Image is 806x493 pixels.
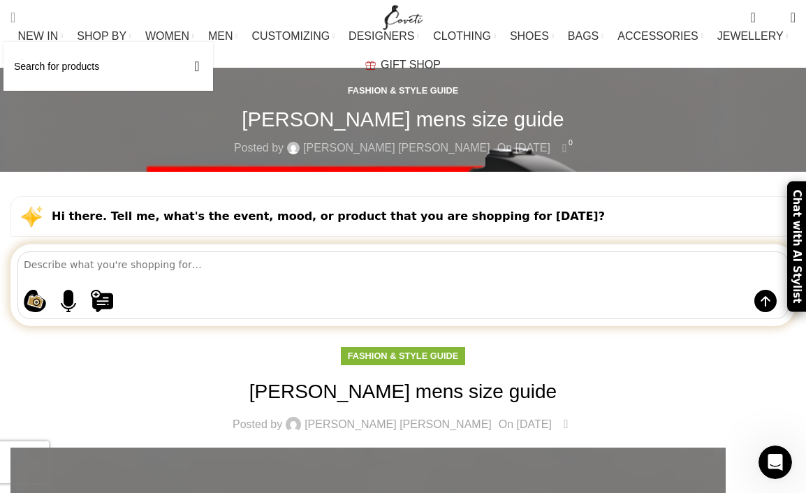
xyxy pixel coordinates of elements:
[145,22,194,50] a: WOMEN
[349,22,419,50] a: DESIGNERS
[717,22,789,50] a: JEWELLERY
[497,142,550,154] time: On [DATE]
[287,142,300,154] img: author-avatar
[568,22,603,50] a: BAGS
[433,29,491,43] span: CLOTHING
[18,22,64,50] a: NEW IN
[717,29,784,43] span: JEWELLERY
[233,419,282,430] span: Posted by
[348,351,459,361] a: Fashion & Style Guide
[303,139,490,157] a: [PERSON_NAME] [PERSON_NAME]
[568,29,599,43] span: BAGS
[348,85,459,96] a: Fashion & Style Guide
[752,7,762,17] span: 0
[3,22,803,79] div: Main navigation
[566,138,576,148] span: 0
[242,107,564,131] h1: [PERSON_NAME] mens size guide
[743,3,762,31] a: 0
[433,22,496,50] a: CLOTHING
[766,3,780,31] div: My Wishlist
[510,22,554,50] a: SHOES
[286,417,301,432] img: author-avatar
[365,61,376,70] img: GiftBag
[208,29,233,43] span: MEN
[349,29,414,43] span: DESIGNERS
[18,29,59,43] span: NEW IN
[77,29,126,43] span: SHOP BY
[510,29,549,43] span: SHOES
[381,58,441,71] span: GIFT SHOP
[10,378,796,405] h1: [PERSON_NAME] mens size guide
[617,29,698,43] span: ACCESSORIES
[145,29,189,43] span: WOMEN
[365,51,441,79] a: GIFT SHOP
[759,446,792,479] iframe: Intercom live chat
[251,22,335,50] a: CUSTOMIZING
[234,139,284,157] span: Posted by
[305,419,492,430] a: [PERSON_NAME] [PERSON_NAME]
[559,415,573,434] a: 0
[617,22,703,50] a: ACCESSORIES
[251,29,330,43] span: CUSTOMIZING
[3,42,213,91] input: Search
[769,14,779,24] span: 0
[557,139,572,157] a: 0
[77,22,131,50] a: SHOP BY
[3,3,22,31] a: Search
[567,414,578,425] span: 0
[499,418,552,430] time: On [DATE]
[380,10,427,22] a: Site logo
[208,22,237,50] a: MEN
